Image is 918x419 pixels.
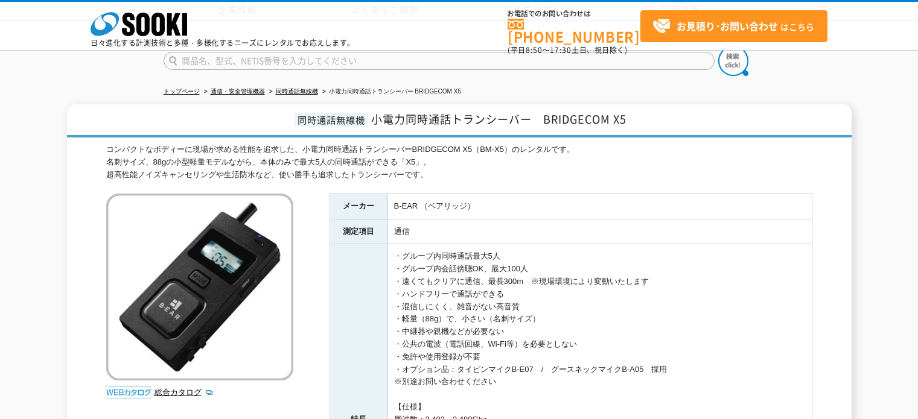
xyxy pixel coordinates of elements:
a: お見積り･お問い合わせはこちら [640,10,827,42]
span: 17:30 [550,45,572,55]
a: トップページ [164,88,200,95]
span: はこちら [652,17,814,36]
li: 小電力同時通話トランシーバー BRIDGECOM X5 [320,86,461,98]
span: 小電力同時通話トランシーバー BRIDGECOM X5 [371,111,626,127]
img: webカタログ [106,386,151,399]
div: コンパクトなボディーに現場が求める性能を追求した、小電力同時通話トランシーバーBRIDGECOM X5（BM-X5）のレンタルです。 名刺サイズ、88gの小型軽量モデルながら、本体のみで最大5人... [106,143,812,181]
img: btn_search.png [718,46,748,76]
a: 通信・安全管理機器 [211,88,265,95]
p: 日々進化する計測技術と多種・多様化するニーズにレンタルでお応えします。 [91,39,355,46]
input: 商品名、型式、NETIS番号を入力してください [164,52,715,70]
th: 測定項目 [330,219,387,244]
span: 同時通話無線機 [295,113,368,127]
span: (平日 ～ 土日、祝日除く) [508,45,627,55]
th: メーカー [330,194,387,219]
a: 総合カタログ [155,388,214,397]
span: 8:50 [526,45,543,55]
a: [PHONE_NUMBER] [508,19,640,43]
strong: お見積り･お問い合わせ [677,19,778,33]
td: B-EAR （ベアリッジ） [387,194,812,219]
a: 同時通話無線機 [276,88,318,95]
td: 通信 [387,219,812,244]
img: 小電力同時通話トランシーバー BRIDGECOM X5 [106,194,293,380]
span: お電話でのお問い合わせは [508,10,640,17]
